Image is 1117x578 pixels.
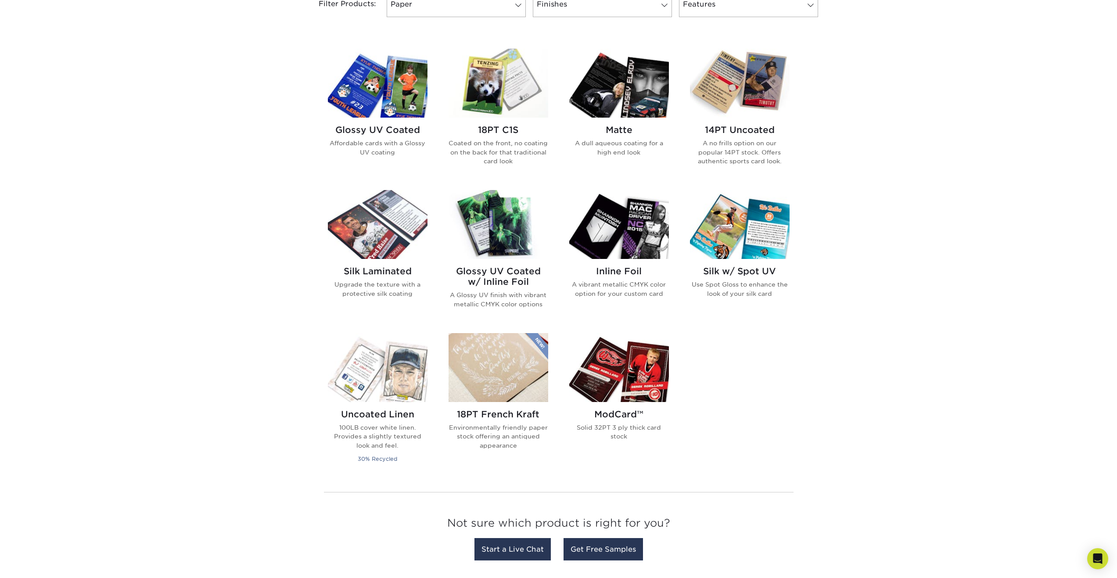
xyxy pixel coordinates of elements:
a: Uncoated Linen Trading Cards Uncoated Linen 100LB cover white linen. Provides a slightly textured... [328,333,427,474]
a: Glossy UV Coated w/ Inline Foil Trading Cards Glossy UV Coated w/ Inline Foil A Glossy UV finish ... [449,190,548,323]
img: Silk w/ Spot UV Trading Cards [690,190,790,259]
a: 18PT C1S Trading Cards 18PT C1S Coated on the front, no coating on the back for that traditional ... [449,49,548,180]
a: 18PT French Kraft Trading Cards 18PT French Kraft Environmentally friendly paper stock offering a... [449,333,548,474]
a: Silk Laminated Trading Cards Silk Laminated Upgrade the texture with a protective silk coating [328,190,427,323]
p: Upgrade the texture with a protective silk coating [328,280,427,298]
img: Glossy UV Coated w/ Inline Foil Trading Cards [449,190,548,259]
h2: Matte [569,125,669,135]
p: Use Spot Gloss to enhance the look of your silk card [690,280,790,298]
img: ModCard™ Trading Cards [569,333,669,402]
a: Start a Live Chat [474,538,551,560]
div: Open Intercom Messenger [1087,548,1108,569]
h2: 18PT French Kraft [449,409,548,420]
a: Glossy UV Coated Trading Cards Glossy UV Coated Affordable cards with a Glossy UV coating [328,49,427,180]
p: A Glossy UV finish with vibrant metallic CMYK color options [449,291,548,309]
h2: Silk w/ Spot UV [690,266,790,276]
h2: Uncoated Linen [328,409,427,420]
p: 100LB cover white linen. Provides a slightly textured look and feel. [328,423,427,450]
small: 30% Recycled [358,456,397,462]
img: Glossy UV Coated Trading Cards [328,49,427,118]
img: Inline Foil Trading Cards [569,190,669,259]
h3: Not sure which product is right for you? [324,510,794,540]
h2: Glossy UV Coated [328,125,427,135]
p: A vibrant metallic CMYK color option for your custom card [569,280,669,298]
h2: 14PT Uncoated [690,125,790,135]
img: New Product [526,333,548,359]
img: 18PT C1S Trading Cards [449,49,548,118]
p: Coated on the front, no coating on the back for that traditional card look [449,139,548,165]
img: Silk Laminated Trading Cards [328,190,427,259]
a: 14PT Uncoated Trading Cards 14PT Uncoated A no frills option on our popular 14PT stock. Offers au... [690,49,790,180]
p: Affordable cards with a Glossy UV coating [328,139,427,157]
h2: ModCard™ [569,409,669,420]
img: 14PT Uncoated Trading Cards [690,49,790,118]
img: Uncoated Linen Trading Cards [328,333,427,402]
p: Environmentally friendly paper stock offering an antiqued appearance [449,423,548,450]
a: Matte Trading Cards Matte A dull aqueous coating for a high end look [569,49,669,180]
p: Solid 32PT 3 ply thick card stock [569,423,669,441]
p: A no frills option on our popular 14PT stock. Offers authentic sports card look. [690,139,790,165]
iframe: Google Customer Reviews [2,551,75,575]
img: Matte Trading Cards [569,49,669,118]
h2: 18PT C1S [449,125,548,135]
h2: Glossy UV Coated w/ Inline Foil [449,266,548,287]
h2: Inline Foil [569,266,669,276]
a: Get Free Samples [564,538,643,560]
p: A dull aqueous coating for a high end look [569,139,669,157]
h2: Silk Laminated [328,266,427,276]
a: ModCard™ Trading Cards ModCard™ Solid 32PT 3 ply thick card stock [569,333,669,474]
a: Silk w/ Spot UV Trading Cards Silk w/ Spot UV Use Spot Gloss to enhance the look of your silk card [690,190,790,323]
img: 18PT French Kraft Trading Cards [449,333,548,402]
a: Inline Foil Trading Cards Inline Foil A vibrant metallic CMYK color option for your custom card [569,190,669,323]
